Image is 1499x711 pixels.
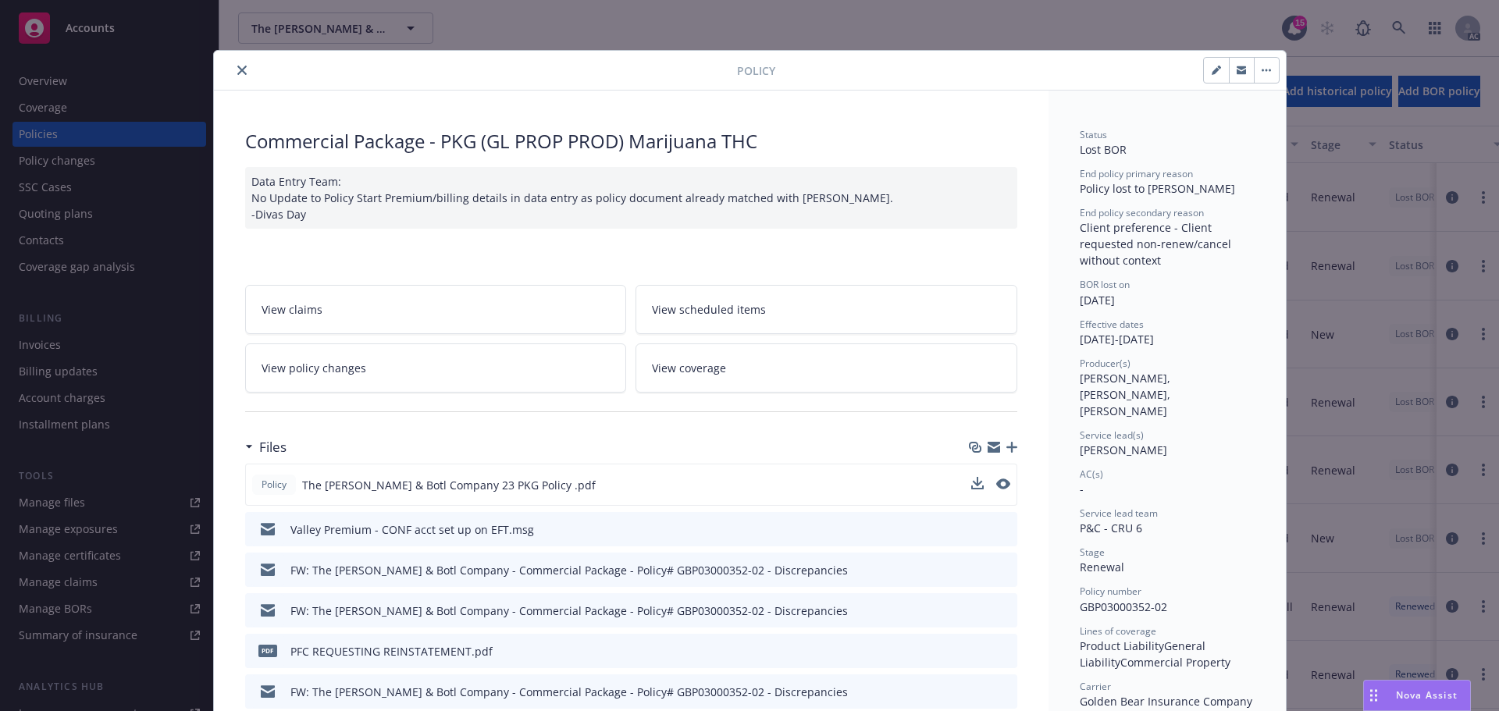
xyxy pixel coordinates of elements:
[652,360,726,376] span: View coverage
[996,478,1010,489] button: preview file
[997,643,1011,659] button: preview file
[652,301,766,318] span: View scheduled items
[1080,546,1105,559] span: Stage
[636,285,1017,334] a: View scheduled items
[1080,428,1144,442] span: Service lead(s)
[290,643,493,659] div: PFC REQUESTING REINSTATEMENT.pdf
[1396,688,1458,702] span: Nova Assist
[737,62,775,79] span: Policy
[1080,293,1115,308] span: [DATE]
[1080,638,1209,670] span: General Liability
[997,521,1011,538] button: preview file
[972,643,984,659] button: download file
[1080,318,1144,331] span: Effective dates
[290,521,534,538] div: Valley Premium - CONF acct set up on EFT.msg
[1080,560,1124,574] span: Renewal
[972,562,984,578] button: download file
[233,61,251,80] button: close
[1363,680,1471,711] button: Nova Assist
[245,437,287,457] div: Files
[1080,694,1252,709] span: Golden Bear Insurance Company
[245,167,1017,229] div: Data Entry Team: No Update to Policy Start Premium/billing details in data entry as policy docume...
[1120,655,1230,670] span: Commercial Property
[997,562,1011,578] button: preview file
[245,343,627,393] a: View policy changes
[972,684,984,700] button: download file
[996,477,1010,493] button: preview file
[1080,318,1255,347] div: [DATE] - [DATE]
[1080,467,1103,481] span: AC(s)
[1080,443,1167,457] span: [PERSON_NAME]
[972,521,984,538] button: download file
[997,684,1011,700] button: preview file
[1080,624,1156,638] span: Lines of coverage
[1080,278,1130,291] span: BOR lost on
[302,477,596,493] span: The [PERSON_NAME] & Botl Company 23 PKG Policy .pdf
[262,360,366,376] span: View policy changes
[258,478,290,492] span: Policy
[971,477,984,493] button: download file
[1080,585,1141,598] span: Policy number
[636,343,1017,393] a: View coverage
[1080,206,1204,219] span: End policy secondary reason
[997,603,1011,619] button: preview file
[290,562,848,578] div: FW: The [PERSON_NAME] & Botl Company - Commercial Package - Policy# GBP03000352-02 - Discrepancies
[1080,181,1235,196] span: Policy lost to [PERSON_NAME]
[1080,482,1084,496] span: -
[1080,599,1167,614] span: GBP03000352-02
[262,301,322,318] span: View claims
[1080,638,1164,653] span: Product Liability
[259,437,287,457] h3: Files
[1080,371,1173,418] span: [PERSON_NAME], [PERSON_NAME], [PERSON_NAME]
[972,603,984,619] button: download file
[258,645,277,656] span: pdf
[1080,357,1130,370] span: Producer(s)
[1080,142,1127,157] span: Lost BOR
[971,477,984,489] button: download file
[245,285,627,334] a: View claims
[1080,507,1158,520] span: Service lead team
[290,603,848,619] div: FW: The [PERSON_NAME] & Botl Company - Commercial Package - Policy# GBP03000352-02 - Discrepancies
[1364,681,1383,710] div: Drag to move
[1080,128,1107,141] span: Status
[1080,680,1111,693] span: Carrier
[1080,167,1193,180] span: End policy primary reason
[1080,220,1234,268] span: Client preference - Client requested non-renew/cancel without context
[290,684,848,700] div: FW: The [PERSON_NAME] & Botl Company - Commercial Package - Policy# GBP03000352-02 - Discrepancies
[1080,521,1142,535] span: P&C - CRU 6
[245,128,1017,155] div: Commercial Package - PKG (GL PROP PROD) Marijuana THC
